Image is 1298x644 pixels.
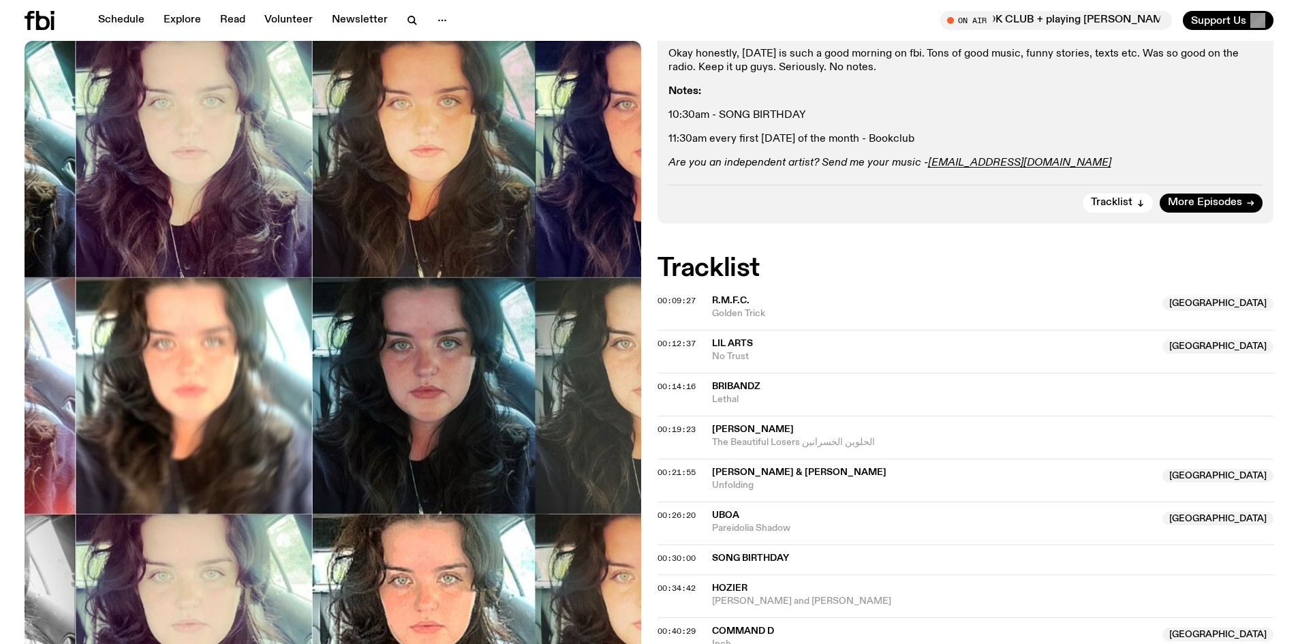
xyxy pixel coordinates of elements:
span: [GEOGRAPHIC_DATA] [1162,469,1273,482]
span: Support Us [1191,14,1246,27]
strong: Notes: [668,86,701,97]
span: The Beautiful Losers الحلوين الخسرانين [712,436,1274,449]
span: Golden Trick [712,307,1155,320]
span: Pareidolia Shadow [712,522,1155,535]
a: Newsletter [324,11,396,30]
span: [PERSON_NAME] & [PERSON_NAME] [712,467,886,477]
span: Uboa [712,510,739,520]
span: [GEOGRAPHIC_DATA] [1162,297,1273,311]
h2: Tracklist [658,256,1274,281]
span: lil arts [712,339,753,348]
a: Schedule [90,11,153,30]
span: [GEOGRAPHIC_DATA] [1162,512,1273,525]
button: On AirMornings with [PERSON_NAME] // BOOK CLUB + playing [PERSON_NAME] ?1!?1 [940,11,1172,30]
span: 00:40:29 [658,626,696,637]
span: Bribandz [712,382,760,391]
span: Command D [712,626,774,636]
span: [PERSON_NAME] [712,425,794,434]
span: Tracklist [1091,198,1132,208]
button: Tracklist [1083,194,1153,213]
span: Lethal [712,393,1274,406]
span: 00:21:55 [658,467,696,478]
span: SONG BIRTHDAY [712,552,1266,565]
span: Unfolding [712,479,1155,492]
span: 00:09:27 [658,295,696,306]
a: More Episodes [1160,194,1263,213]
button: Support Us [1183,11,1273,30]
span: [GEOGRAPHIC_DATA] [1162,340,1273,354]
p: Okay honestly, [DATE] is such a good morning on fbi. Tons of good music, funny stories, texts etc... [668,48,1263,74]
a: Volunteer [256,11,321,30]
em: Are you an independent artist? Send me your music - [668,157,928,168]
span: 00:26:20 [658,510,696,521]
a: [EMAIL_ADDRESS][DOMAIN_NAME] [928,157,1111,168]
span: 00:19:23 [658,424,696,435]
span: 00:30:00 [658,553,696,564]
span: No Trust [712,350,1155,363]
span: [PERSON_NAME] and [PERSON_NAME] [712,595,1274,608]
span: [GEOGRAPHIC_DATA] [1162,628,1273,641]
span: More Episodes [1168,198,1242,208]
p: 10:30am - SONG BIRTHDAY [668,109,1263,122]
span: Hozier [712,583,747,593]
span: R.M.F.C. [712,296,750,305]
a: Explore [155,11,209,30]
p: 11:30am every first [DATE] of the month - Bookclub [668,133,1263,146]
span: 00:14:16 [658,381,696,392]
span: 00:34:42 [658,583,696,594]
a: Read [212,11,253,30]
span: 00:12:37 [658,338,696,349]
